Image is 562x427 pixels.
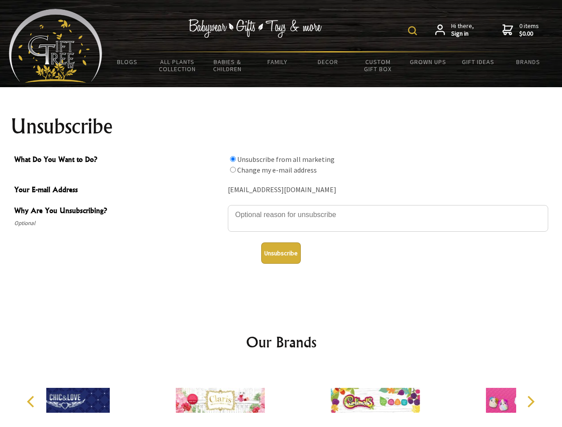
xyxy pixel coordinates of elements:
button: Previous [22,392,42,411]
label: Change my e-mail address [237,165,317,174]
span: Your E-mail Address [14,184,223,197]
h1: Unsubscribe [11,116,552,137]
img: Babywear - Gifts - Toys & more [189,19,322,38]
strong: Sign in [451,30,474,38]
a: 0 items$0.00 [502,22,539,38]
textarea: Why Are You Unsubscribing? [228,205,548,232]
a: Babies & Children [202,52,253,78]
span: Why Are You Unsubscribing? [14,205,223,218]
a: Brands [503,52,554,71]
a: All Plants Collection [153,52,203,78]
strong: $0.00 [519,30,539,38]
a: Grown Ups [403,52,453,71]
a: Gift Ideas [453,52,503,71]
button: Unsubscribe [261,242,301,264]
span: Optional [14,218,223,229]
div: [EMAIL_ADDRESS][DOMAIN_NAME] [228,183,548,197]
a: BLOGS [102,52,153,71]
input: What Do You Want to Do? [230,167,236,173]
span: What Do You Want to Do? [14,154,223,167]
h2: Our Brands [18,331,545,353]
label: Unsubscribe from all marketing [237,155,335,164]
a: Decor [303,52,353,71]
span: Hi there, [451,22,474,38]
a: Hi there,Sign in [435,22,474,38]
img: product search [408,26,417,35]
button: Next [521,392,540,411]
input: What Do You Want to Do? [230,156,236,162]
span: 0 items [519,22,539,38]
a: Custom Gift Box [353,52,403,78]
a: Family [253,52,303,71]
img: Babyware - Gifts - Toys and more... [9,9,102,83]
